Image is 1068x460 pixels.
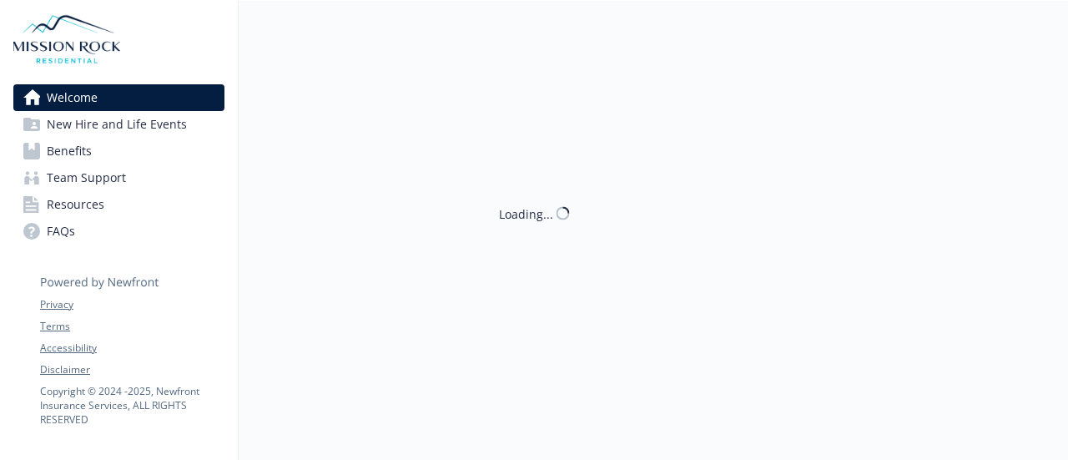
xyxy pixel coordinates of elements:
[40,297,224,312] a: Privacy
[47,191,104,218] span: Resources
[40,341,224,356] a: Accessibility
[47,138,92,164] span: Benefits
[40,384,224,427] p: Copyright © 2024 - 2025 , Newfront Insurance Services, ALL RIGHTS RESERVED
[47,218,75,245] span: FAQs
[47,84,98,111] span: Welcome
[13,191,224,218] a: Resources
[499,205,553,222] div: Loading...
[13,218,224,245] a: FAQs
[13,164,224,191] a: Team Support
[40,319,224,334] a: Terms
[13,138,224,164] a: Benefits
[47,111,187,138] span: New Hire and Life Events
[47,164,126,191] span: Team Support
[40,362,224,377] a: Disclaimer
[13,111,224,138] a: New Hire and Life Events
[13,84,224,111] a: Welcome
